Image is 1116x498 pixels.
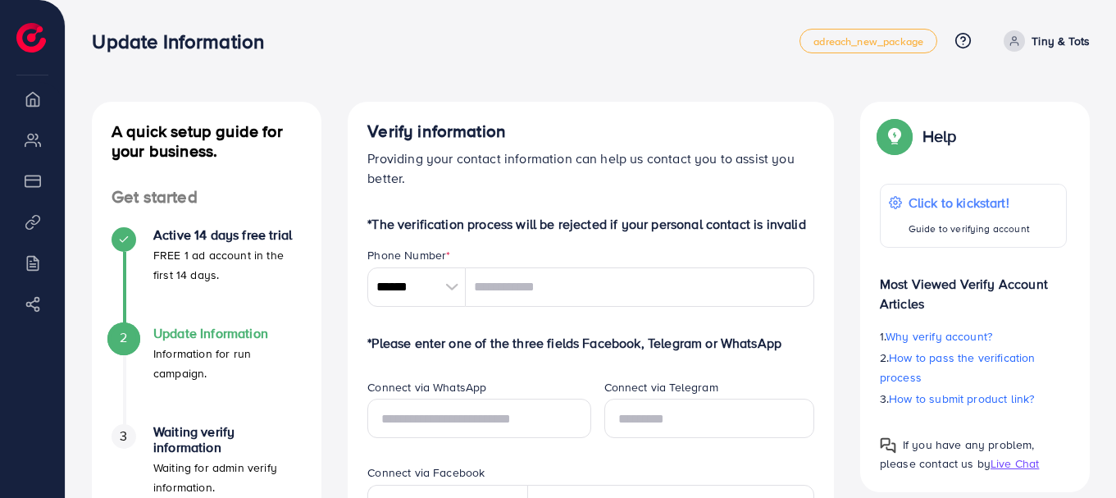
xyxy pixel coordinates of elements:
h3: Update Information [92,30,277,53]
span: adreach_new_package [813,36,923,47]
span: 3 [120,427,127,445]
h4: A quick setup guide for your business. [92,121,321,161]
p: Information for run campaign. [153,344,302,383]
a: Tiny & Tots [997,30,1090,52]
li: Active 14 days free trial [92,227,321,326]
p: Help [922,126,957,146]
img: logo [16,23,46,53]
span: 2 [120,328,127,347]
p: Providing your contact information can help us contact you to assist you better. [367,148,814,188]
p: Tiny & Tots [1032,31,1090,51]
p: Click to kickstart! [909,193,1030,212]
h4: Active 14 days free trial [153,227,302,243]
label: Connect via WhatsApp [367,379,486,395]
label: Connect via Telegram [604,379,718,395]
span: How to pass the verification process [880,350,1036,386]
label: Connect via Facebook [367,464,485,481]
p: *Please enter one of the three fields Facebook, Telegram or WhatsApp [367,333,814,353]
p: 1. [880,327,1067,346]
img: Popup guide [880,121,909,151]
span: If you have any problem, please contact us by [880,436,1035,472]
img: Popup guide [880,437,896,454]
h4: Get started [92,187,321,208]
p: Most Viewed Verify Account Articles [880,261,1067,313]
li: Update Information [92,326,321,424]
p: FREE 1 ad account in the first 14 days. [153,245,302,285]
p: *The verification process will be rejected if your personal contact is invalid [367,214,814,234]
h4: Verify information [367,121,814,142]
label: Phone Number [367,247,450,263]
h4: Update Information [153,326,302,341]
span: Live Chat [991,455,1039,472]
a: adreach_new_package [799,29,937,53]
h4: Waiting verify information [153,424,302,455]
span: Why verify account? [886,328,992,345]
p: Waiting for admin verify information. [153,458,302,497]
p: Guide to verifying account [909,219,1030,239]
p: 2. [880,348,1067,387]
span: How to submit product link? [889,391,1034,407]
p: 3. [880,389,1067,409]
